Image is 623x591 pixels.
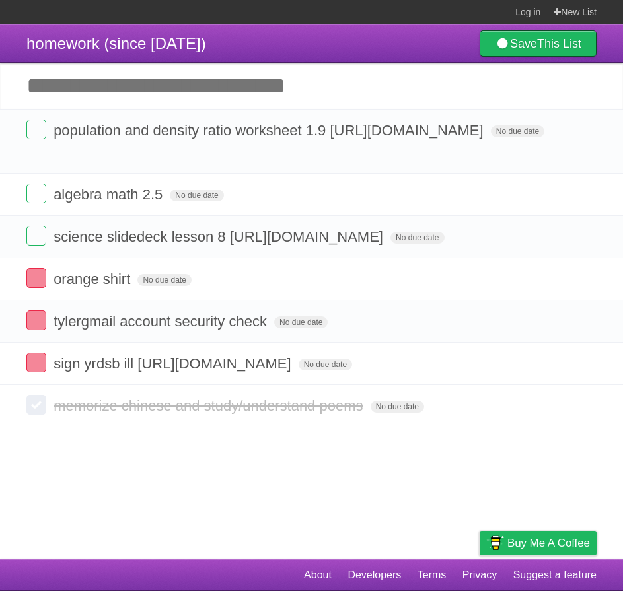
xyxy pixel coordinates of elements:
a: Suggest a feature [513,563,597,588]
span: memorize chinese and study/understand poems [54,398,366,414]
span: No due date [137,274,191,286]
span: algebra math 2.5 [54,186,166,203]
span: homework (since [DATE]) [26,34,206,52]
label: Done [26,395,46,415]
label: Done [26,268,46,288]
a: Terms [418,563,447,588]
label: Done [26,310,46,330]
a: Buy me a coffee [480,531,597,555]
label: Done [26,226,46,246]
span: No due date [371,401,424,413]
span: No due date [390,232,444,244]
span: science slidedeck lesson 8 [URL][DOMAIN_NAME] [54,228,386,245]
span: orange shirt [54,271,133,287]
a: SaveThis List [480,30,597,57]
span: No due date [491,125,544,137]
span: population and density ratio worksheet 1.9 [URL][DOMAIN_NAME] [54,122,487,139]
a: About [304,563,332,588]
span: No due date [299,359,352,370]
label: Done [26,184,46,203]
span: No due date [170,190,223,201]
span: No due date [274,316,328,328]
span: Buy me a coffee [507,532,590,555]
img: Buy me a coffee [486,532,504,554]
label: Done [26,120,46,139]
span: tylergmail account security check [54,313,270,330]
label: Done [26,353,46,372]
span: sign yrdsb ill [URL][DOMAIN_NAME] [54,355,294,372]
a: Privacy [462,563,497,588]
a: Developers [348,563,401,588]
b: This List [537,37,581,50]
